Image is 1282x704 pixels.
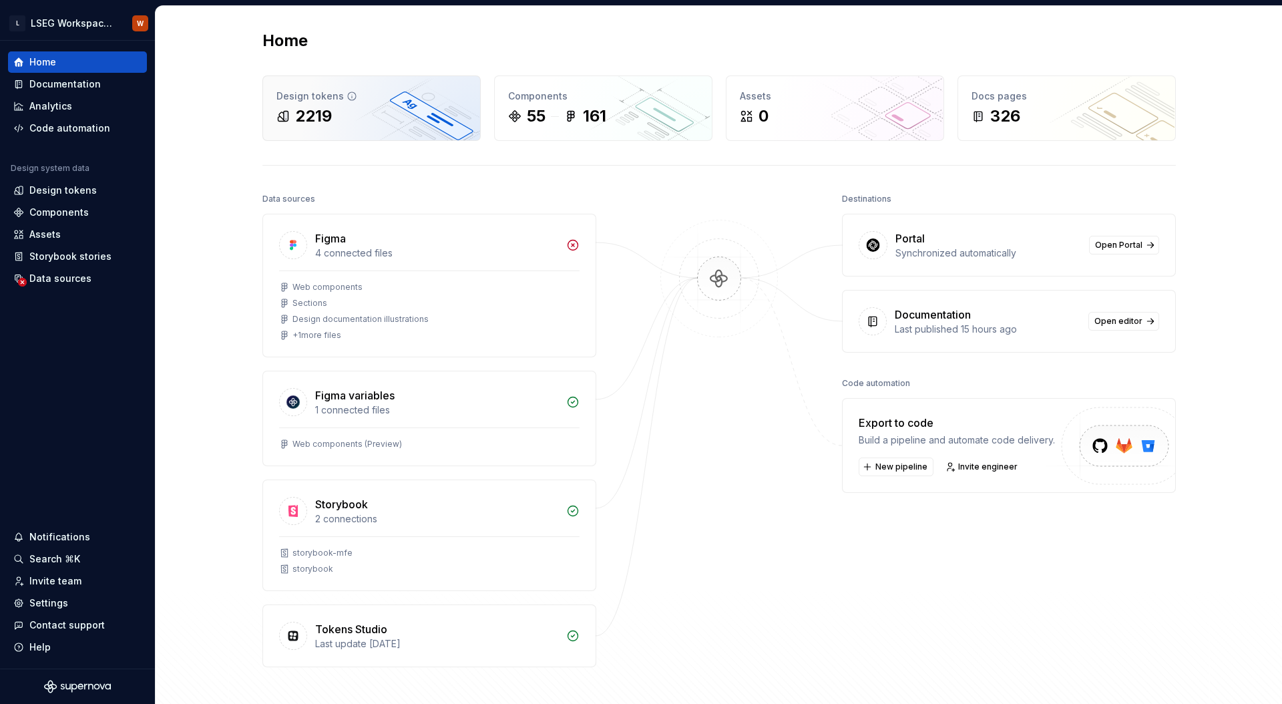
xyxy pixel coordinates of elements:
div: Analytics [29,100,72,113]
span: Open editor [1094,316,1142,327]
div: 55 [527,106,546,127]
div: storybook [292,564,333,574]
div: L [9,15,25,31]
div: W [137,18,144,29]
h2: Home [262,30,308,51]
div: Settings [29,596,68,610]
div: Sections [292,298,327,309]
div: Tokens Studio [315,621,387,637]
div: Documentation [895,307,971,323]
a: Storybook2 connectionsstorybook-mfestorybook [262,480,596,591]
div: Synchronized automatically [895,246,1081,260]
a: Settings [8,592,147,614]
div: 2 connections [315,512,558,526]
a: Design tokens2219 [262,75,481,141]
a: Assets0 [726,75,944,141]
span: Open Portal [1095,240,1142,250]
a: Figma4 connected filesWeb componentsSectionsDesign documentation illustrations+1more files [262,214,596,357]
svg: Supernova Logo [44,680,111,693]
a: Invite team [8,570,147,592]
a: Documentation [8,73,147,95]
div: Last published 15 hours ago [895,323,1080,336]
a: Invite engineer [941,458,1024,476]
div: LSEG Workspace Design System [31,17,116,30]
div: Assets [29,228,61,241]
div: Design tokens [29,184,97,197]
a: Open Portal [1089,236,1159,254]
div: Data sources [29,272,91,285]
div: 326 [990,106,1020,127]
a: Docs pages326 [957,75,1176,141]
div: 161 [583,106,606,127]
div: Assets [740,90,930,103]
button: New pipeline [859,458,933,476]
div: 4 connected files [315,246,558,260]
button: Help [8,637,147,658]
div: Data sources [262,190,315,208]
div: 0 [759,106,769,127]
div: Export to code [859,415,1055,431]
div: Notifications [29,530,90,544]
div: Components [508,90,698,103]
a: Analytics [8,96,147,117]
button: Notifications [8,526,147,548]
div: Code automation [842,374,910,393]
div: Figma [315,230,346,246]
div: Contact support [29,619,105,632]
div: Build a pipeline and automate code delivery. [859,433,1055,447]
div: Figma variables [315,387,395,403]
a: Open editor [1088,312,1159,331]
button: LLSEG Workspace Design SystemW [3,9,152,37]
div: Web components [292,282,363,293]
div: 2219 [295,106,332,127]
div: Components [29,206,89,219]
div: Portal [895,230,925,246]
a: Components55161 [494,75,712,141]
div: storybook-mfe [292,548,353,558]
div: Design documentation illustrations [292,314,429,325]
div: Design system data [11,163,89,174]
a: Tokens StudioLast update [DATE] [262,604,596,667]
span: Invite engineer [958,462,1018,472]
div: Design tokens [276,90,467,103]
a: Design tokens [8,180,147,201]
div: Storybook stories [29,250,112,263]
div: + 1 more files [292,330,341,341]
div: Web components (Preview) [292,439,402,450]
button: Search ⌘K [8,548,147,570]
div: 1 connected files [315,403,558,417]
a: Figma variables1 connected filesWeb components (Preview) [262,371,596,466]
div: Invite team [29,574,81,588]
div: Search ⌘K [29,552,80,566]
a: Code automation [8,118,147,139]
div: Storybook [315,496,368,512]
div: Last update [DATE] [315,637,558,651]
div: Code automation [29,122,110,135]
a: Components [8,202,147,223]
div: Home [29,55,56,69]
div: Docs pages [972,90,1162,103]
a: Home [8,51,147,73]
a: Storybook stories [8,246,147,267]
button: Contact support [8,614,147,636]
div: Documentation [29,77,101,91]
div: Destinations [842,190,891,208]
span: New pipeline [875,462,927,472]
a: Data sources [8,268,147,289]
a: Assets [8,224,147,245]
div: Help [29,641,51,654]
